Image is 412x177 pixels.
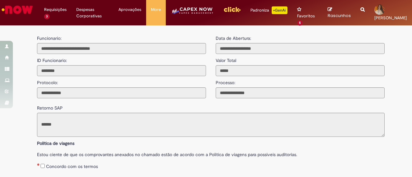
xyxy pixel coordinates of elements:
img: ServiceNow [1,3,34,16]
img: click_logo_yellow_360x200.png [223,4,241,14]
b: Política de viagens [37,140,74,146]
label: Processo: [216,76,235,86]
label: Retorno SAP [37,102,63,111]
span: Favoritos [297,13,315,19]
span: 3 [44,14,50,19]
a: Rascunhos [328,7,351,19]
span: Aprovações [118,6,141,13]
label: ID Funcionario: [37,54,67,64]
span: Rascunhos [328,13,351,19]
img: CapexLogo5.png [171,6,213,19]
span: Despesas Corporativas [76,6,109,19]
div: Padroniza [250,6,287,14]
span: 5 [297,20,303,26]
label: Protocolo: [37,76,58,86]
span: More [151,6,161,13]
span: Requisições [44,6,67,13]
label: Funcionario: [37,35,61,41]
label: Concordo com os termos [46,163,98,170]
span: [PERSON_NAME] [374,15,407,21]
p: +GenAi [272,6,287,14]
label: Estou ciente de que os comprovantes anexados no chamado estão de acordo com a Politica de viagens... [37,148,385,158]
label: Data de Abertura: [216,35,251,41]
label: Valor Total [216,54,236,64]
